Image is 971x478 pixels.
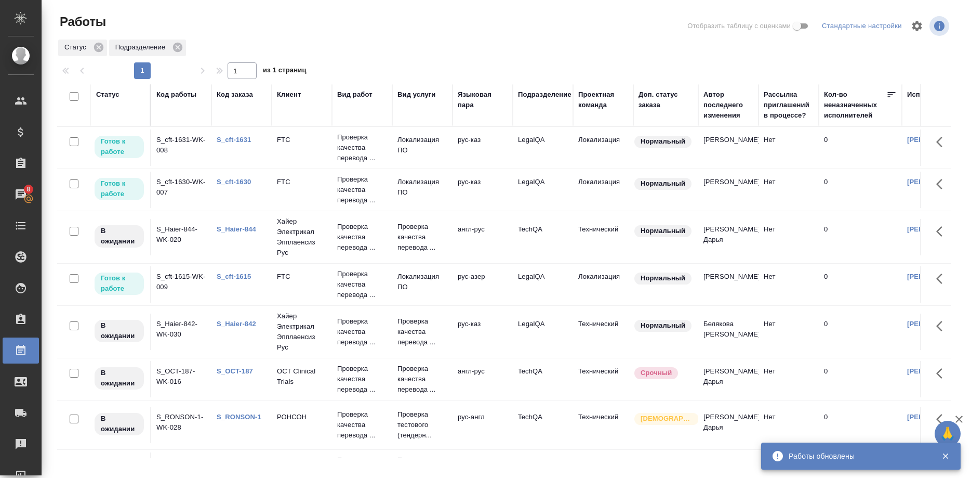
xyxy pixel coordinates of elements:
p: Готов к работе [101,136,138,157]
a: [PERSON_NAME] [907,273,965,280]
p: Нормальный [641,226,685,236]
button: Здесь прячутся важные кнопки [930,219,955,244]
td: Нет [759,361,819,397]
span: 8 [20,184,36,195]
td: 0 [819,314,902,350]
p: Нормальный [641,273,685,283]
span: Работы [57,14,106,30]
td: TechQA [513,361,573,397]
button: 🙏 [935,421,961,447]
button: Закрыть [935,451,956,461]
td: Нет [759,219,819,255]
td: Нет [759,130,819,166]
span: из 1 страниц [263,64,307,79]
td: S_cft-1631-WK-008 [151,130,211,166]
div: Исполнитель может приступить к работе [94,177,145,201]
div: Кол-во неназначенных исполнителей [824,89,886,121]
div: Код заказа [217,89,253,100]
a: [PERSON_NAME] [907,320,965,328]
td: рус-англ [453,407,513,443]
td: Нет [759,266,819,303]
p: Проверка качества перевода ... [337,269,387,300]
a: S_Haier-842 [217,320,256,328]
p: Проверка качества перевода ... [337,316,387,347]
div: Статус [58,40,107,56]
div: Код работы [156,89,196,100]
p: Срочный [641,368,672,378]
td: LegalQA [513,266,573,303]
td: рус-азер [453,266,513,303]
p: В ожидании [101,414,138,434]
p: Проверка качества перевода ... [337,409,387,441]
div: Языковая пара [458,89,508,110]
div: split button [819,18,905,34]
p: Проверка качества перевода ... [397,364,447,395]
td: LegalQA [513,130,573,166]
p: Локализация ПО [397,135,447,156]
p: Нормальный [641,178,685,189]
p: [DEMOGRAPHIC_DATA] [641,414,693,424]
span: Отобразить таблицу с оценками [687,21,791,31]
a: S_OCT-187 [217,367,253,375]
div: Рассылка приглашений в процессе? [764,89,814,121]
button: Здесь прячутся важные кнопки [930,172,955,197]
div: Работы обновлены [789,451,926,461]
td: 0 [819,130,902,166]
div: Исполнитель назначен, приступать к работе пока рано [94,366,145,391]
td: 0 [819,219,902,255]
p: Хайер Электрикал Эпплаенсиз Рус [277,311,327,353]
p: Проверка качества перевода ... [397,316,447,347]
button: Здесь прячутся важные кнопки [930,314,955,339]
td: [PERSON_NAME] Дарья [698,219,759,255]
span: 🙏 [939,423,956,445]
td: Белякова [PERSON_NAME] [698,314,759,350]
div: Подразделение [109,40,186,56]
td: рус-каз [453,314,513,350]
td: S_Haier-842-WK-030 [151,314,211,350]
button: Здесь прячутся важные кнопки [930,130,955,154]
div: Подразделение [518,89,571,100]
td: [PERSON_NAME] [698,266,759,303]
div: Автор последнего изменения [703,89,753,121]
a: S_cft-1631 [217,136,251,144]
td: Локализация [573,266,633,303]
div: Исполнитель может приступить к работе [94,272,145,296]
p: В ожидании [101,320,138,341]
p: FTC [277,272,327,282]
td: англ-рус [453,219,513,255]
td: LegalQA [513,172,573,208]
div: Исполнитель назначен, приступать к работе пока рано [94,412,145,436]
td: S_Haier-844-WK-020 [151,219,211,255]
td: Нет [759,314,819,350]
a: 8 [3,182,39,208]
td: Локализация [573,172,633,208]
span: Настроить таблицу [905,14,929,38]
a: [PERSON_NAME] [907,136,965,144]
div: Исполнитель [907,89,953,100]
p: Проверка качества перевода ... [337,222,387,253]
div: Клиент [277,89,301,100]
div: Статус [96,89,119,100]
td: Технический [573,407,633,443]
td: LegalQA [513,314,573,350]
td: [PERSON_NAME] [698,130,759,166]
button: Здесь прячутся важные кнопки [930,407,955,432]
span: Посмотреть информацию [929,16,951,36]
a: S_cft-1630 [217,178,251,186]
div: Доп. статус заказа [639,89,693,110]
a: S_Haier-844 [217,225,256,233]
p: Нормальный [641,136,685,147]
p: Проверка качества перевода ... [337,132,387,163]
p: В ожидании [101,226,138,247]
p: OCT Clinical Trials [277,366,327,387]
a: [PERSON_NAME] [907,178,965,186]
div: Вид работ [337,89,373,100]
td: [PERSON_NAME] Дарья [698,407,759,443]
p: Локализация ПО [397,177,447,198]
td: S_OCT-187-WK-016 [151,361,211,397]
td: рус-каз [453,172,513,208]
td: 0 [819,407,902,443]
td: [PERSON_NAME] Дарья [698,361,759,397]
td: 0 [819,266,902,303]
p: Подразделение [115,42,169,53]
